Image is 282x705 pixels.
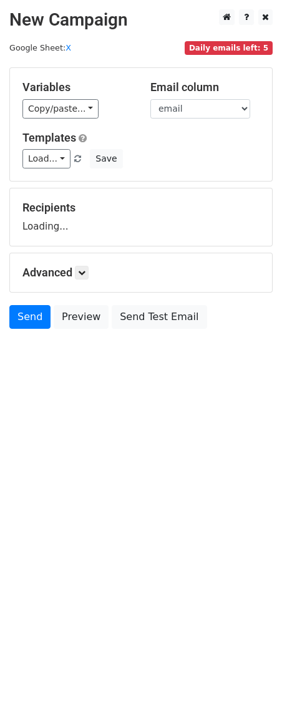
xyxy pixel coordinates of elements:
a: X [66,43,71,52]
button: Save [90,149,122,168]
span: Daily emails left: 5 [185,41,273,55]
a: Send [9,305,51,329]
a: Copy/paste... [22,99,99,119]
h5: Recipients [22,201,260,215]
a: Daily emails left: 5 [185,43,273,52]
small: Google Sheet: [9,43,71,52]
a: Templates [22,131,76,144]
a: Load... [22,149,70,168]
a: Preview [54,305,109,329]
h2: New Campaign [9,9,273,31]
div: Loading... [22,201,260,233]
a: Send Test Email [112,305,207,329]
h5: Advanced [22,266,260,280]
h5: Variables [22,80,132,94]
h5: Email column [150,80,260,94]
